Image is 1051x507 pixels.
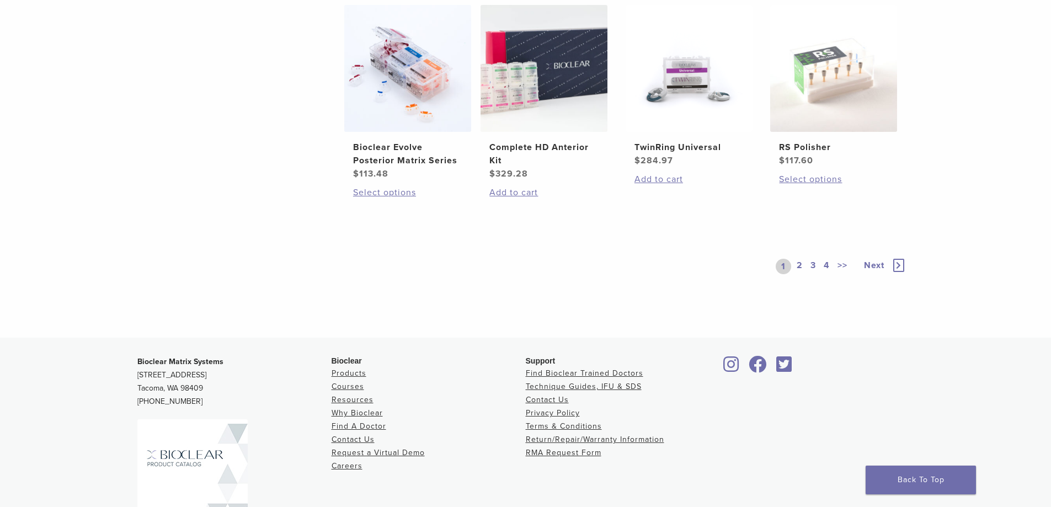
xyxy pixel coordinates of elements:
[344,5,472,180] a: Bioclear Evolve Posterior Matrix SeriesBioclear Evolve Posterior Matrix Series $113.48
[353,168,359,179] span: $
[489,168,495,179] span: $
[332,461,362,471] a: Careers
[794,259,805,274] a: 2
[353,186,462,199] a: Select options for “Bioclear Evolve Posterior Matrix Series”
[634,173,744,186] a: Add to cart: “TwinRing Universal”
[344,5,471,132] img: Bioclear Evolve Posterior Matrix Series
[821,259,832,274] a: 4
[720,362,743,373] a: Bioclear
[481,5,607,132] img: Complete HD Anterior Kit
[779,173,888,186] a: Select options for “RS Polisher”
[779,155,785,166] span: $
[332,448,425,457] a: Request a Virtual Demo
[773,362,796,373] a: Bioclear
[625,5,754,167] a: TwinRing UniversalTwinRing Universal $284.97
[864,260,884,271] span: Next
[526,448,601,457] a: RMA Request Form
[770,5,898,167] a: RS PolisherRS Polisher $117.60
[332,421,386,431] a: Find A Doctor
[332,382,364,391] a: Courses
[137,357,223,366] strong: Bioclear Matrix Systems
[489,186,599,199] a: Add to cart: “Complete HD Anterior Kit”
[779,141,888,154] h2: RS Polisher
[526,395,569,404] a: Contact Us
[489,168,528,179] bdi: 329.28
[332,395,374,404] a: Resources
[634,155,641,166] span: $
[526,356,556,365] span: Support
[332,369,366,378] a: Products
[489,141,599,167] h2: Complete HD Anterior Kit
[526,435,664,444] a: Return/Repair/Warranty Information
[835,259,850,274] a: >>
[332,356,362,365] span: Bioclear
[353,168,388,179] bdi: 113.48
[353,141,462,167] h2: Bioclear Evolve Posterior Matrix Series
[626,5,753,132] img: TwinRing Universal
[779,155,813,166] bdi: 117.60
[137,355,332,408] p: [STREET_ADDRESS] Tacoma, WA 98409 [PHONE_NUMBER]
[526,369,643,378] a: Find Bioclear Trained Doctors
[776,259,791,274] a: 1
[332,408,383,418] a: Why Bioclear
[808,259,818,274] a: 3
[526,382,642,391] a: Technique Guides, IFU & SDS
[526,421,602,431] a: Terms & Conditions
[866,466,976,494] a: Back To Top
[634,141,744,154] h2: TwinRing Universal
[770,5,897,132] img: RS Polisher
[634,155,673,166] bdi: 284.97
[480,5,609,180] a: Complete HD Anterior KitComplete HD Anterior Kit $329.28
[332,435,375,444] a: Contact Us
[745,362,771,373] a: Bioclear
[526,408,580,418] a: Privacy Policy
